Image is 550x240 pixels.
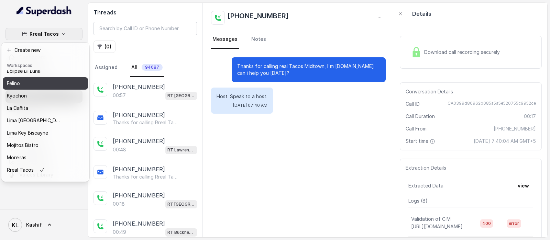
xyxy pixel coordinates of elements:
[7,92,27,100] p: Kyochon
[7,166,34,174] p: Rreal Tacos
[3,44,88,56] button: Create new
[7,141,38,149] p: Mojitos Bistro
[7,178,45,186] p: Think Hospitality
[1,43,89,182] div: Rreal Tacos
[7,79,20,88] p: Felino
[7,104,28,112] p: La Cañita
[30,30,59,38] p: Rreal Tacos
[5,28,82,40] button: Rreal Tacos
[3,59,88,70] header: Workspaces
[7,67,41,75] p: Eclipse Di Luna
[7,153,26,162] p: Moreiras
[7,116,62,125] p: Lima [GEOGRAPHIC_DATA]
[7,129,48,137] p: Lima Key Biscayne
